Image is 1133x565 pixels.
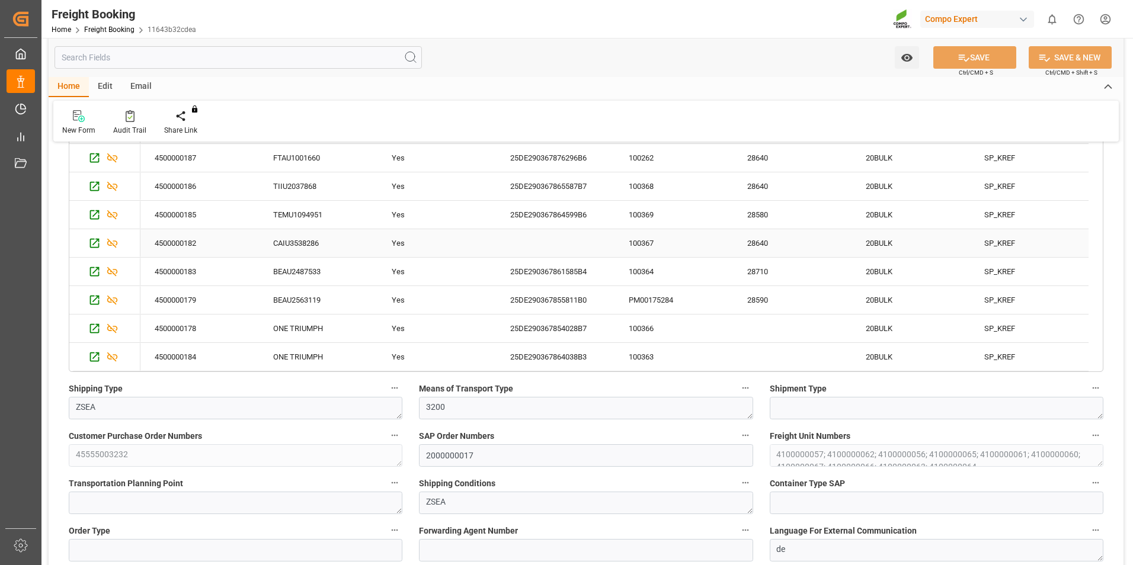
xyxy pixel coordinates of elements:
[392,315,482,342] div: Yes
[614,144,733,172] div: 100262
[770,525,917,537] span: Language For External Communication
[1088,380,1103,396] button: Shipment Type
[738,428,753,443] button: SAP Order Numbers
[770,477,845,490] span: Container Type SAP
[52,5,196,23] div: Freight Booking
[387,522,402,538] button: Order Type
[970,343,1089,371] div: SP_KREF
[392,287,482,314] div: Yes
[496,172,614,200] div: 25DE290367865587B7
[69,286,140,314] div: Press SPACE to select this row.
[140,314,1089,343] div: Press SPACE to select this row.
[62,125,95,136] div: New Form
[69,525,110,537] span: Order Type
[738,522,753,538] button: Forwarding Agent Number
[496,343,614,371] div: 25DE290367864038B3
[1065,6,1092,33] button: Help Center
[259,172,377,200] div: TIIU2037868
[419,383,513,395] span: Means of Transport Type
[738,475,753,490] button: Shipping Conditions
[866,145,956,172] div: 20BULK
[140,343,259,371] div: 4500000184
[970,286,1089,314] div: SP_KREF
[69,477,183,490] span: Transportation Planning Point
[733,286,852,314] div: 28590
[387,380,402,396] button: Shipping Type
[738,380,753,396] button: Means of Transport Type
[920,11,1034,28] div: Compo Expert
[69,314,140,343] div: Press SPACE to select this row.
[49,77,89,97] div: Home
[140,201,259,229] div: 4500000185
[69,229,140,258] div: Press SPACE to select this row.
[970,229,1089,257] div: SP_KREF
[496,286,614,314] div: 25DE290367855811B0
[1088,475,1103,490] button: Container Type SAP
[770,539,1103,561] textarea: de
[140,172,1089,201] div: Press SPACE to select this row.
[69,201,140,229] div: Press SPACE to select this row.
[113,125,146,136] div: Audit Trail
[733,258,852,285] div: 28710
[392,344,482,371] div: Yes
[959,68,993,77] span: Ctrl/CMD + S
[1088,428,1103,443] button: Freight Unit Numbers
[387,475,402,490] button: Transportation Planning Point
[140,286,1089,314] div: Press SPACE to select this row.
[614,343,733,371] div: 100363
[140,286,259,314] div: 4500000179
[496,314,614,342] div: 25DE290367854028B7
[733,172,852,200] div: 28640
[69,430,202,442] span: Customer Purchase Order Numbers
[387,428,402,443] button: Customer Purchase Order Numbers
[419,430,494,442] span: SAP Order Numbers
[140,258,259,285] div: 4500000183
[770,444,1103,467] textarea: 4100000057; 4100000062; 4100000056; 4100000065; 4100000061; 4100000060; 4100000067; 4100000066; 4...
[140,201,1089,229] div: Press SPACE to select this row.
[970,172,1089,200] div: SP_KREF
[970,258,1089,285] div: SP_KREF
[970,314,1089,342] div: SP_KREF
[140,314,259,342] div: 4500000178
[733,229,852,257] div: 28640
[392,201,482,229] div: Yes
[1029,46,1112,69] button: SAVE & NEW
[614,229,733,257] div: 100367
[121,77,161,97] div: Email
[614,201,733,229] div: 100369
[933,46,1016,69] button: SAVE
[733,144,852,172] div: 28640
[84,25,135,34] a: Freight Booking
[496,144,614,172] div: 25DE290367876296B6
[392,230,482,257] div: Yes
[259,286,377,314] div: BEAU2563119
[614,258,733,285] div: 100364
[770,383,827,395] span: Shipment Type
[259,201,377,229] div: TEMU1094951
[52,25,71,34] a: Home
[140,258,1089,286] div: Press SPACE to select this row.
[140,229,259,257] div: 4500000182
[1039,6,1065,33] button: show 0 new notifications
[920,8,1039,30] button: Compo Expert
[1088,522,1103,538] button: Language For External Communication
[970,144,1089,172] div: SP_KREF
[419,477,495,490] span: Shipping Conditions
[140,144,1089,172] div: Press SPACE to select this row.
[69,397,402,419] textarea: ZSEA
[614,314,733,342] div: 100366
[770,430,850,442] span: Freight Unit Numbers
[866,173,956,200] div: 20BULK
[392,145,482,172] div: Yes
[259,343,377,371] div: ONE TRIUMPH
[1045,68,1097,77] span: Ctrl/CMD + Shift + S
[866,230,956,257] div: 20BULK
[55,46,422,69] input: Search Fields
[866,201,956,229] div: 20BULK
[496,258,614,285] div: 25DE290367861585B4
[496,201,614,229] div: 25DE290367864599B6
[69,172,140,201] div: Press SPACE to select this row.
[895,46,919,69] button: open menu
[140,343,1089,371] div: Press SPACE to select this row.
[614,286,733,314] div: PM00175284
